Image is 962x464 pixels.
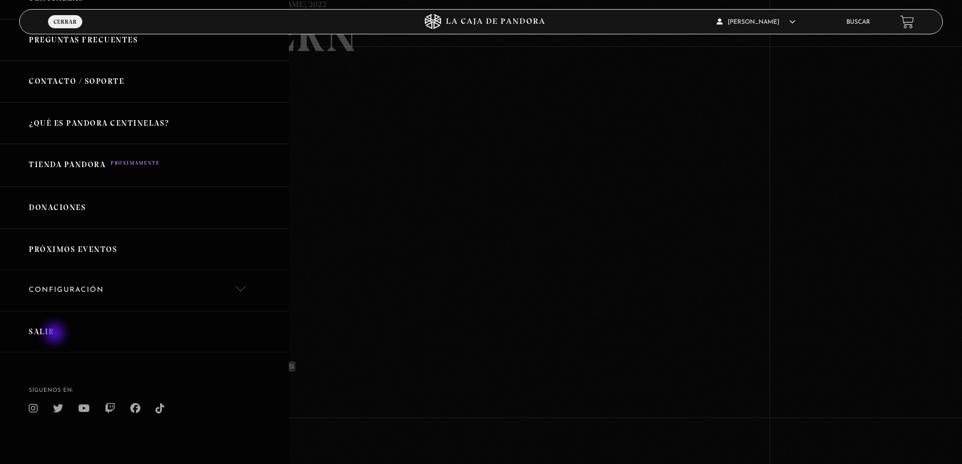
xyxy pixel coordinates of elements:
a: View your shopping cart [900,15,914,29]
span: Menu [57,28,74,35]
span: [PERSON_NAME] [717,19,795,25]
h4: SÍguenos en: [29,388,260,393]
a: Buscar [846,19,870,25]
span: Cerrar [54,19,77,25]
